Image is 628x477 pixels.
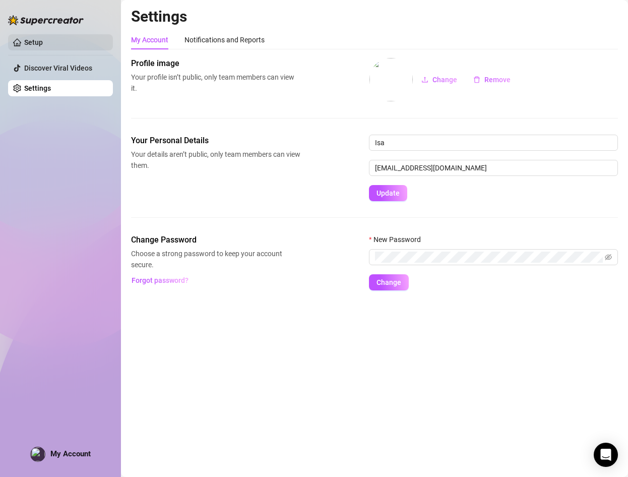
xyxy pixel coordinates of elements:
[24,38,43,46] a: Setup
[421,76,428,83] span: upload
[369,185,407,201] button: Update
[605,254,612,261] span: eye-invisible
[24,64,92,72] a: Discover Viral Videos
[369,234,427,245] label: New Password
[594,443,618,467] div: Open Intercom Messenger
[473,76,480,83] span: delete
[484,76,511,84] span: Remove
[131,149,300,171] span: Your details aren’t public, only team members can view them.
[31,447,45,461] img: profilePics%2FBp4fAHKyLOTzXQkEVDGH7yXTwgt2.jpeg
[132,276,189,284] span: Forgot password?
[50,449,91,458] span: My Account
[432,76,457,84] span: Change
[376,278,401,286] span: Change
[376,189,400,197] span: Update
[184,34,265,45] div: Notifications and Reports
[369,160,618,176] input: Enter new email
[131,248,300,270] span: Choose a strong password to keep your account secure.
[375,252,603,263] input: New Password
[131,7,618,26] h2: Settings
[24,84,51,92] a: Settings
[131,57,300,70] span: Profile image
[131,272,189,288] button: Forgot password?
[369,58,413,101] img: profilePics%2FBp4fAHKyLOTzXQkEVDGH7yXTwgt2.jpeg
[465,72,519,88] button: Remove
[369,135,618,151] input: Enter name
[131,234,300,246] span: Change Password
[8,15,84,25] img: logo-BBDzfeDw.svg
[131,135,300,147] span: Your Personal Details
[369,274,409,290] button: Change
[131,34,168,45] div: My Account
[131,72,300,94] span: Your profile isn’t public, only team members can view it.
[413,72,465,88] button: Change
